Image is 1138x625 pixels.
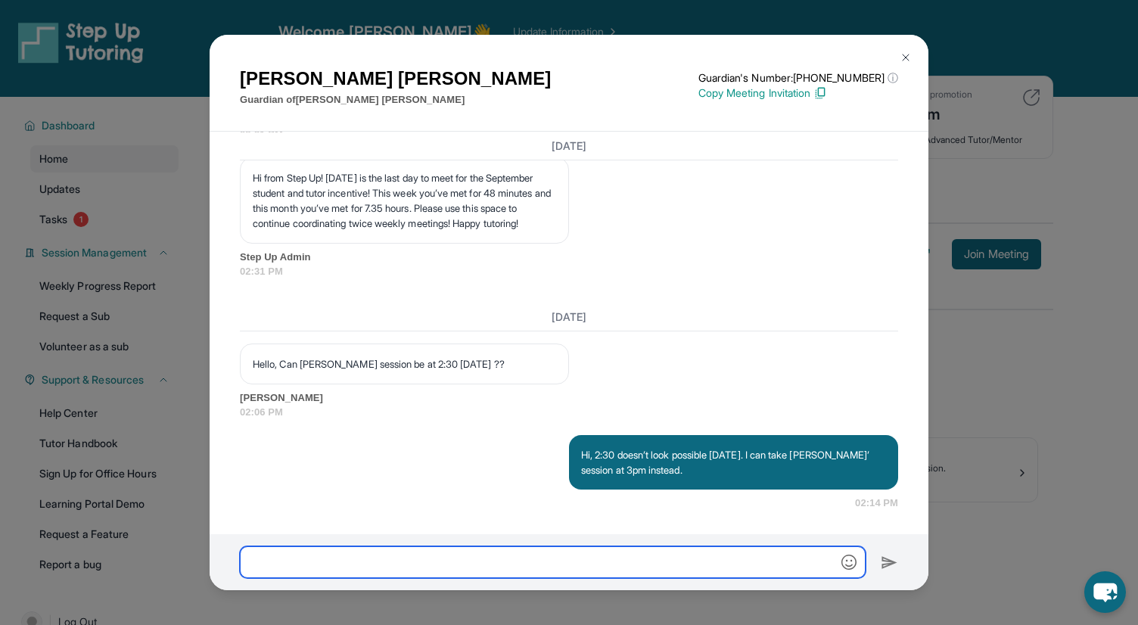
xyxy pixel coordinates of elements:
[900,51,912,64] img: Close Icon
[881,554,898,572] img: Send icon
[698,70,898,86] p: Guardian's Number: [PHONE_NUMBER]
[581,447,886,477] p: Hi, 2:30 doesn’t look possible [DATE]. I can take [PERSON_NAME]’ session at 3pm instead.
[240,309,898,325] h3: [DATE]
[813,86,827,100] img: Copy Icon
[698,86,898,101] p: Copy Meeting Invitation
[240,65,551,92] h1: [PERSON_NAME] [PERSON_NAME]
[841,555,857,570] img: Emoji
[240,405,898,420] span: 02:06 PM
[888,70,898,86] span: ⓘ
[253,356,556,372] p: Hello, Can [PERSON_NAME] session be at 2:30 [DATE] ??
[1084,571,1126,613] button: chat-button
[240,250,898,265] span: Step Up Admin
[240,264,898,279] span: 02:31 PM
[240,390,898,406] span: [PERSON_NAME]
[240,138,898,153] h3: [DATE]
[253,170,556,231] p: Hi from Step Up! [DATE] is the last day to meet for the September student and tutor incentive! Th...
[240,92,551,107] p: Guardian of [PERSON_NAME] [PERSON_NAME]
[855,496,898,511] span: 02:14 PM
